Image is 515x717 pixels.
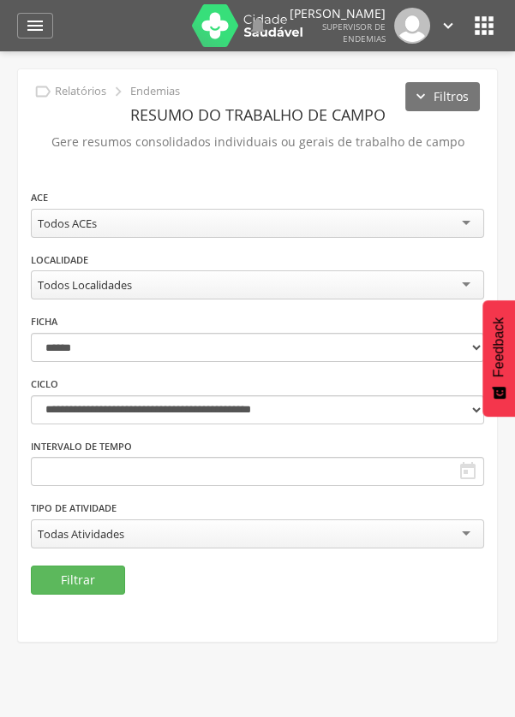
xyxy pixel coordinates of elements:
header: Resumo do Trabalho de Campo [31,99,484,130]
label: Ficha [31,315,57,329]
label: Ciclo [31,377,58,391]
button: Filtrar [31,566,125,595]
div: Todos ACEs [38,216,97,231]
a:  [248,8,268,44]
i:  [25,15,45,36]
i:  [470,12,498,39]
div: Todas Atividades [38,526,124,542]
a:  [17,13,53,39]
button: Feedback - Mostrar pesquisa [482,300,515,417]
div: Todos Localidades [38,277,132,293]
span: Supervisor de Endemias [322,21,386,44]
p: Gere resumos consolidados individuais ou gerais de trabalho de campo [31,130,484,154]
p: Relatórios [55,85,106,98]
button: Filtros [405,82,480,111]
label: Localidade [31,253,88,267]
span: Feedback [491,317,506,377]
i:  [458,461,478,482]
label: Tipo de Atividade [31,501,117,515]
i:  [248,15,268,36]
a:  [439,8,458,44]
label: ACE [31,191,48,204]
p: Endemias [130,85,180,98]
i:  [33,82,52,101]
p: [PERSON_NAME] [290,8,386,20]
label: Intervalo de Tempo [31,440,132,453]
i:  [109,82,128,101]
i:  [439,16,458,35]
